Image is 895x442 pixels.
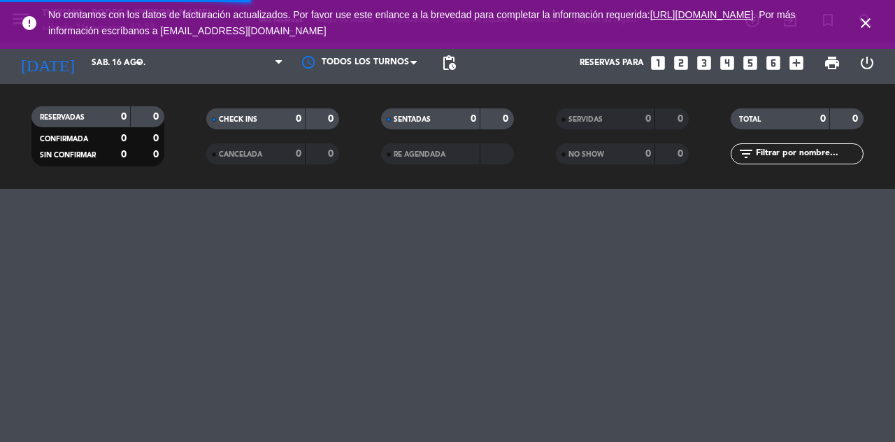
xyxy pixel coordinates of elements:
i: close [857,15,874,31]
strong: 0 [153,112,162,122]
i: looks_one [649,54,667,72]
strong: 0 [678,149,686,159]
i: looks_two [672,54,690,72]
i: looks_4 [718,54,736,72]
strong: 0 [678,114,686,124]
strong: 0 [645,114,651,124]
span: No contamos con los datos de facturación actualizados. Por favor use este enlance a la brevedad p... [48,9,795,36]
strong: 0 [121,134,127,143]
i: [DATE] [10,48,85,78]
i: power_settings_new [859,55,875,71]
strong: 0 [852,114,861,124]
span: SENTADAS [394,116,431,123]
span: NO SHOW [568,151,604,158]
i: looks_6 [764,54,782,72]
strong: 0 [471,114,476,124]
span: print [824,55,840,71]
a: [URL][DOMAIN_NAME] [650,9,754,20]
div: LOG OUT [850,42,885,84]
i: looks_3 [695,54,713,72]
i: looks_5 [741,54,759,72]
input: Filtrar por nombre... [754,146,863,162]
i: add_box [787,54,805,72]
strong: 0 [820,114,826,124]
strong: 0 [153,134,162,143]
i: arrow_drop_down [130,55,147,71]
strong: 0 [328,114,336,124]
i: error [21,15,38,31]
strong: 0 [645,149,651,159]
span: CHECK INS [219,116,257,123]
strong: 0 [121,112,127,122]
span: CANCELADA [219,151,262,158]
a: . Por más información escríbanos a [EMAIL_ADDRESS][DOMAIN_NAME] [48,9,795,36]
span: TOTAL [739,116,761,123]
strong: 0 [296,114,301,124]
i: filter_list [738,145,754,162]
span: SERVIDAS [568,116,603,123]
strong: 0 [328,149,336,159]
span: Reservas para [580,58,644,68]
strong: 0 [503,114,511,124]
span: pending_actions [441,55,457,71]
span: RE AGENDADA [394,151,445,158]
span: SIN CONFIRMAR [40,152,96,159]
strong: 0 [296,149,301,159]
span: RESERVADAS [40,114,85,121]
strong: 0 [153,150,162,159]
span: CONFIRMADA [40,136,88,143]
strong: 0 [121,150,127,159]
